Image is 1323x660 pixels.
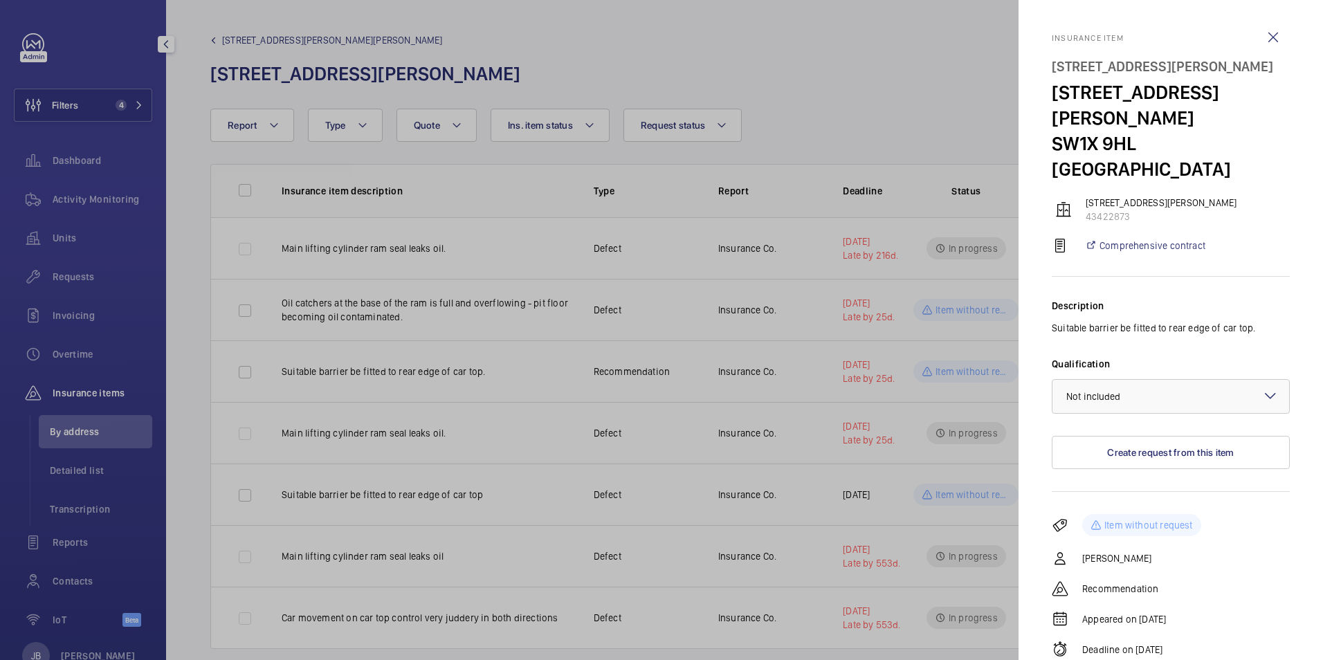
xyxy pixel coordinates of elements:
div: Description [1052,299,1290,313]
p: Insurance item [1052,33,1290,43]
span: Not included [1066,391,1121,402]
p: Item without request [1104,518,1193,532]
p: [STREET_ADDRESS][PERSON_NAME] [1086,196,1290,210]
p: Recommendation [1082,582,1159,596]
p: Suitable barrier be fitted to rear edge of car top. [1052,321,1290,335]
button: Create request from this item [1052,436,1290,469]
p: Appeared on [DATE] [1082,612,1166,626]
a: Comprehensive contract [1085,239,1205,253]
img: elevator.svg [1055,201,1072,218]
p: 43422873 [1086,210,1290,223]
label: Qualification [1052,357,1290,371]
p: Deadline on [DATE] [1082,643,1162,657]
p: [PERSON_NAME] [1082,551,1151,565]
h4: [STREET_ADDRESS][PERSON_NAME] SW1X 9HL [GEOGRAPHIC_DATA] [1052,54,1290,182]
div: [STREET_ADDRESS][PERSON_NAME] [1052,54,1290,80]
